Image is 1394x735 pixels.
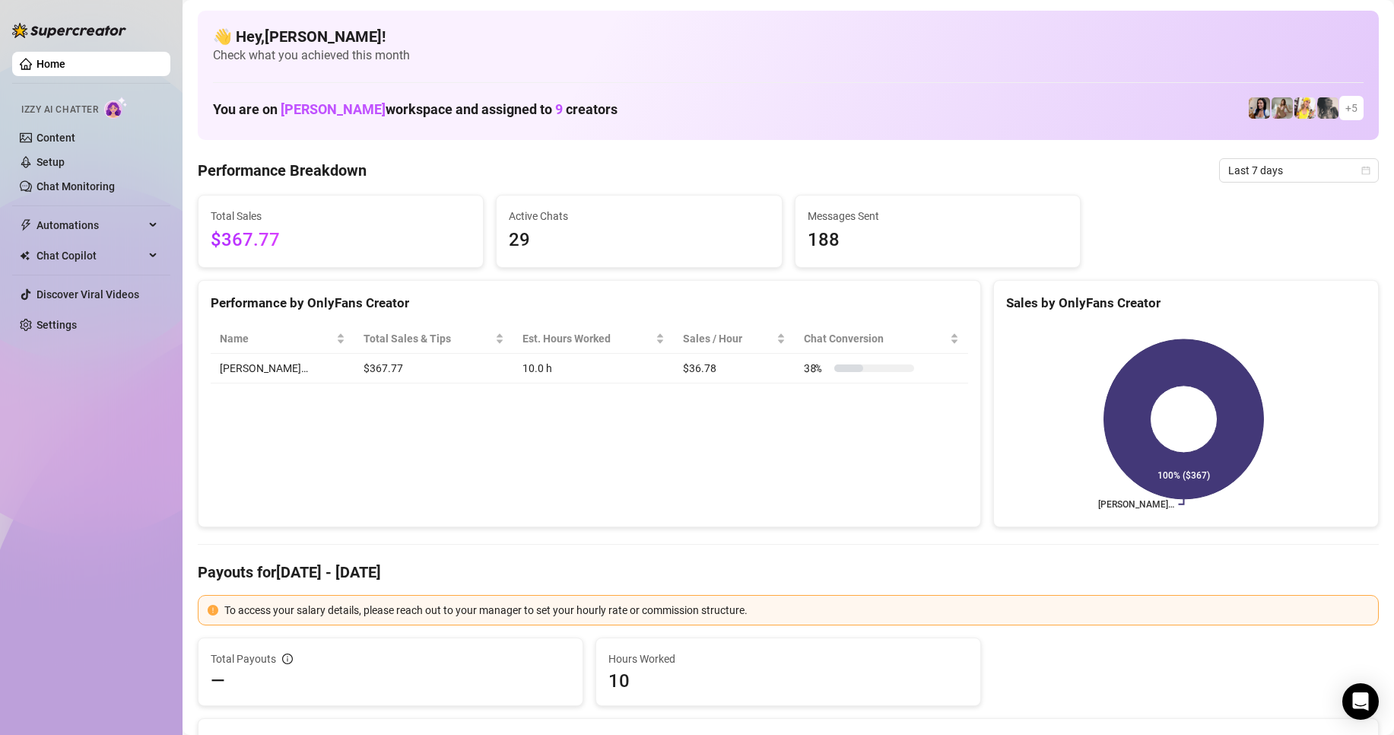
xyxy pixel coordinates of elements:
[211,354,354,383] td: [PERSON_NAME]…
[1345,100,1357,116] span: + 5
[211,651,276,667] span: Total Payouts
[1098,499,1174,510] text: [PERSON_NAME]…
[20,219,32,231] span: thunderbolt
[674,324,795,354] th: Sales / Hour
[795,324,968,354] th: Chat Conversion
[37,213,144,237] span: Automations
[37,180,115,192] a: Chat Monitoring
[211,324,354,354] th: Name
[20,250,30,261] img: Chat Copilot
[555,101,563,117] span: 9
[21,103,98,117] span: Izzy AI Chatter
[1317,97,1338,119] img: Cleo
[37,132,75,144] a: Content
[1249,97,1270,119] img: Alice
[281,101,386,117] span: [PERSON_NAME]
[1294,97,1316,119] img: Sunnee
[282,654,293,664] span: info-circle
[213,47,1364,64] span: Check what you achieved this month
[213,26,1364,47] h4: 👋 Hey, [PERSON_NAME] !
[220,330,333,347] span: Name
[1006,293,1366,313] div: Sales by OnlyFans Creator
[211,669,225,693] span: —
[1361,166,1370,175] span: calendar
[211,226,471,255] span: $367.77
[213,101,618,118] h1: You are on workspace and assigned to creators
[37,58,65,70] a: Home
[211,293,968,313] div: Performance by OnlyFans Creator
[608,651,968,667] span: Hours Worked
[674,354,795,383] td: $36.78
[37,288,139,301] a: Discover Viral Videos
[354,354,513,383] td: $367.77
[513,354,674,383] td: 10.0 h
[522,330,653,347] div: Est. Hours Worked
[808,226,1068,255] span: 188
[1342,683,1379,720] div: Open Intercom Messenger
[37,243,144,268] span: Chat Copilot
[608,669,968,693] span: 10
[198,160,367,181] h4: Performance Breakdown
[198,562,1379,583] h4: Payouts for [DATE] - [DATE]
[804,360,828,377] span: 38 %
[1228,159,1370,182] span: Last 7 days
[208,605,218,616] span: exclamation-circle
[808,208,1068,224] span: Messages Sent
[211,208,471,224] span: Total Sales
[364,330,492,347] span: Total Sales & Tips
[354,324,513,354] th: Total Sales & Tips
[1272,97,1293,119] img: Ella
[12,23,126,38] img: logo-BBDzfeDw.svg
[509,208,769,224] span: Active Chats
[683,330,773,347] span: Sales / Hour
[37,156,65,168] a: Setup
[37,319,77,331] a: Settings
[104,97,128,119] img: AI Chatter
[509,226,769,255] span: 29
[804,330,947,347] span: Chat Conversion
[224,602,1369,619] div: To access your salary details, please reach out to your manager to set your hourly rate or commis...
